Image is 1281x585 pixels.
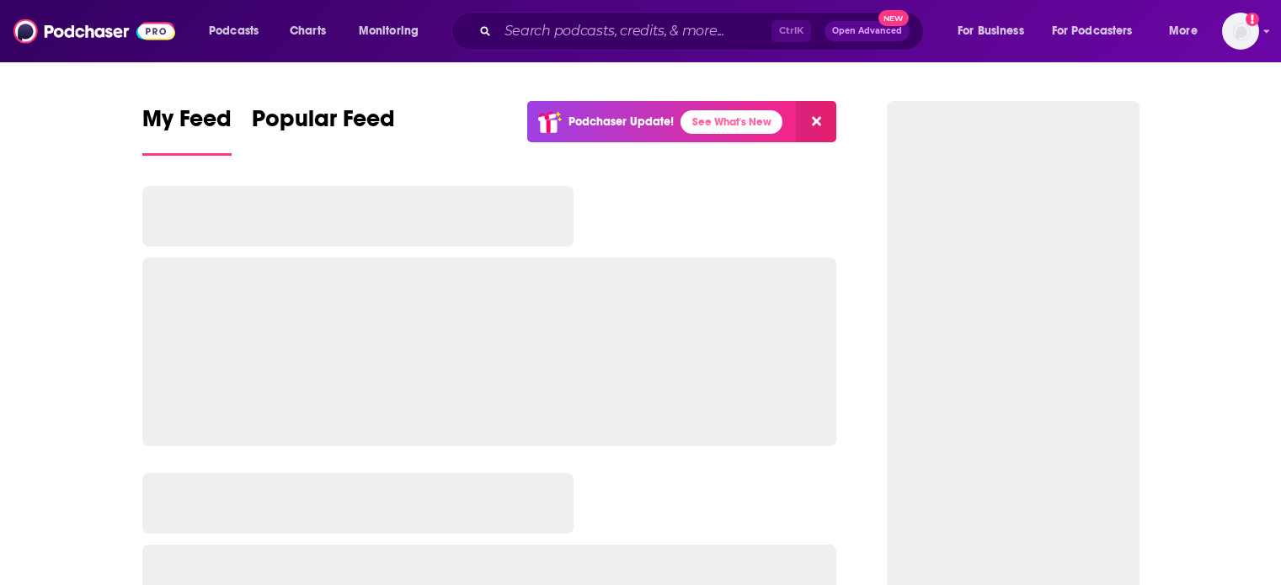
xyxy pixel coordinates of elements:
[290,19,326,43] span: Charts
[359,19,419,43] span: Monitoring
[498,18,771,45] input: Search podcasts, credits, & more...
[13,15,175,47] img: Podchaser - Follow, Share and Rate Podcasts
[347,18,440,45] button: open menu
[878,10,909,26] span: New
[946,18,1045,45] button: open menu
[197,18,280,45] button: open menu
[142,104,232,156] a: My Feed
[1222,13,1259,50] button: Show profile menu
[825,21,910,41] button: Open AdvancedNew
[209,19,259,43] span: Podcasts
[467,12,940,51] div: Search podcasts, credits, & more...
[1157,18,1219,45] button: open menu
[1222,13,1259,50] img: User Profile
[252,104,395,156] a: Popular Feed
[1052,19,1133,43] span: For Podcasters
[1169,19,1198,43] span: More
[958,19,1024,43] span: For Business
[1041,18,1157,45] button: open menu
[771,20,811,42] span: Ctrl K
[1222,13,1259,50] span: Logged in as MGarceau
[279,18,336,45] a: Charts
[1246,13,1259,26] svg: Add a profile image
[142,104,232,143] span: My Feed
[252,104,395,143] span: Popular Feed
[832,27,902,35] span: Open Advanced
[681,110,782,134] a: See What's New
[568,114,674,129] p: Podchaser Update!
